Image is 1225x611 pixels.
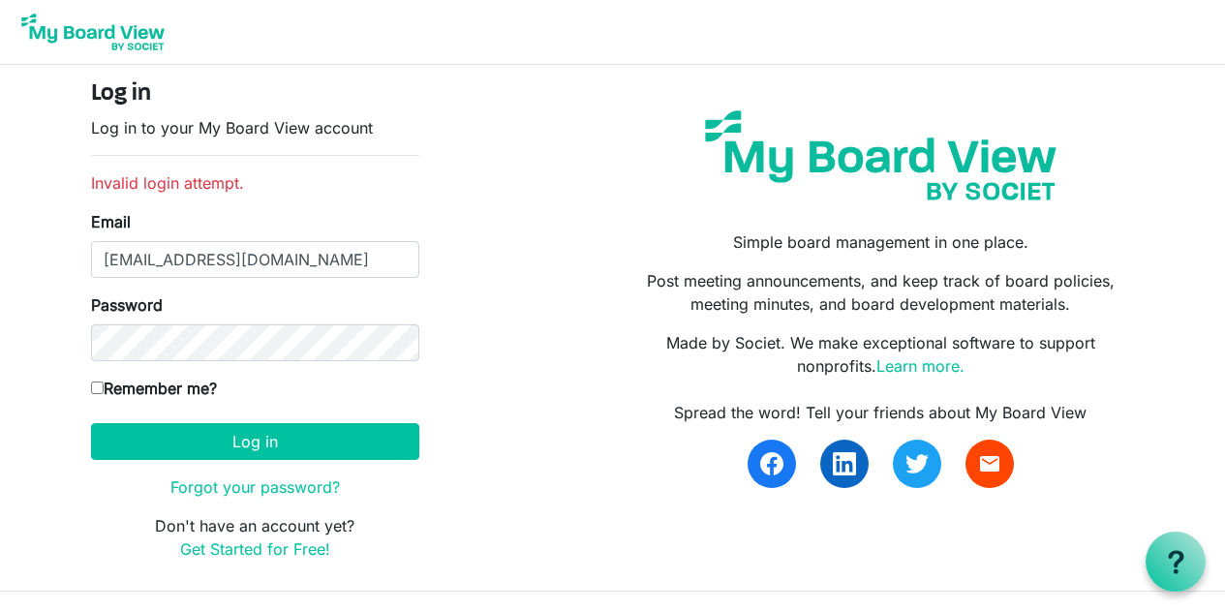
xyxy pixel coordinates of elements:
[91,210,131,233] label: Email
[170,477,340,497] a: Forgot your password?
[760,452,783,475] img: facebook.svg
[876,356,965,376] a: Learn more.
[905,452,929,475] img: twitter.svg
[15,8,170,56] img: My Board View Logo
[627,331,1134,378] p: Made by Societ. We make exceptional software to support nonprofits.
[91,514,419,561] p: Don't have an account yet?
[965,440,1014,488] a: email
[91,377,217,400] label: Remember me?
[91,171,419,195] li: Invalid login attempt.
[91,80,419,108] h4: Log in
[91,382,104,394] input: Remember me?
[91,423,419,460] button: Log in
[833,452,856,475] img: linkedin.svg
[690,96,1071,215] img: my-board-view-societ.svg
[978,452,1001,475] span: email
[627,269,1134,316] p: Post meeting announcements, and keep track of board policies, meeting minutes, and board developm...
[180,539,330,559] a: Get Started for Free!
[627,401,1134,424] div: Spread the word! Tell your friends about My Board View
[91,293,163,317] label: Password
[627,230,1134,254] p: Simple board management in one place.
[91,116,419,139] p: Log in to your My Board View account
